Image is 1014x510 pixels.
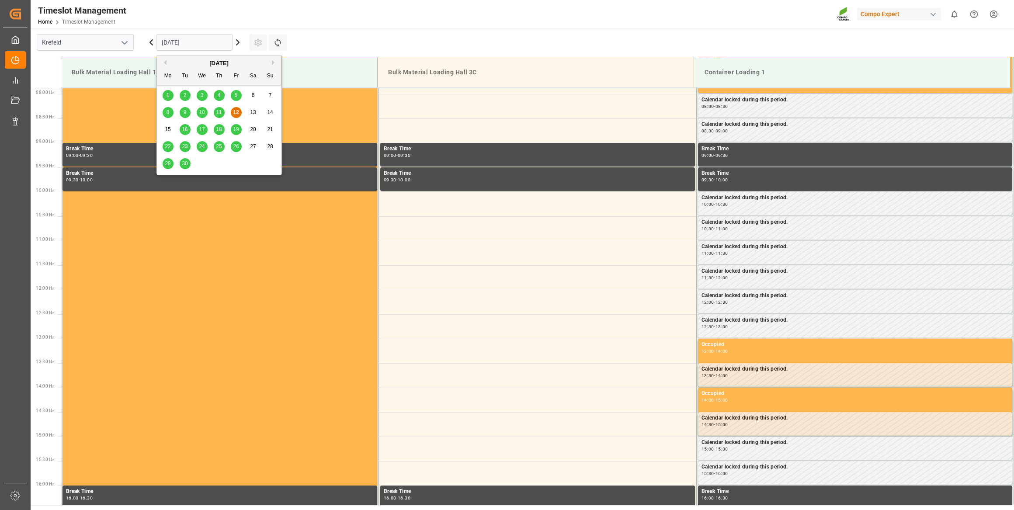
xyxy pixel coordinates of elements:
div: Choose Sunday, September 7th, 2025 [265,90,276,101]
div: 12:30 [715,300,728,304]
div: Occupied [701,340,1009,349]
span: 09:30 Hr [36,163,54,168]
div: - [396,496,398,500]
span: 08:30 Hr [36,114,54,119]
div: 15:00 [701,447,714,451]
div: [DATE] [157,59,281,68]
div: 08:30 [701,129,714,133]
div: Choose Friday, September 26th, 2025 [231,141,242,152]
div: - [714,423,715,427]
span: 25 [216,143,222,149]
div: Bulk Material Loading Hall 1 [68,64,370,80]
span: 26 [233,143,239,149]
button: Previous Month [161,60,167,65]
button: Compo Expert [857,6,945,22]
div: 16:00 [701,496,714,500]
div: Calendar locked during this period. [701,243,1009,251]
div: 16:00 [66,496,79,500]
div: Mo [163,71,174,82]
div: 12:00 [701,300,714,304]
span: 9 [184,109,187,115]
span: 15:30 Hr [36,457,54,462]
div: 14:00 [701,398,714,402]
div: Break Time [384,487,691,496]
div: Calendar locked during this period. [701,291,1009,300]
a: Home [38,19,52,25]
div: Calendar locked during this period. [701,194,1009,202]
div: 16:30 [80,496,93,500]
span: 11:30 Hr [36,261,54,266]
div: - [396,153,398,157]
div: 09:00 [384,153,396,157]
div: Choose Wednesday, September 3rd, 2025 [197,90,208,101]
div: Choose Monday, September 1st, 2025 [163,90,174,101]
div: Th [214,71,225,82]
div: Calendar locked during this period. [701,120,1009,129]
span: 10 [199,109,205,115]
div: Choose Sunday, September 14th, 2025 [265,107,276,118]
div: 15:30 [701,472,714,475]
span: 11 [216,109,222,115]
div: Choose Tuesday, September 30th, 2025 [180,158,191,169]
div: 10:00 [398,178,410,182]
span: 12:30 Hr [36,310,54,315]
div: 16:00 [384,496,396,500]
div: 12:30 [701,325,714,329]
div: - [714,349,715,353]
div: Choose Wednesday, September 10th, 2025 [197,107,208,118]
span: 16 [182,126,188,132]
div: 11:30 [701,276,714,280]
div: Choose Monday, September 29th, 2025 [163,158,174,169]
div: 11:00 [715,227,728,231]
div: Break Time [66,169,374,178]
div: Choose Thursday, September 4th, 2025 [214,90,225,101]
div: Calendar locked during this period. [701,267,1009,276]
div: 09:00 [715,129,728,133]
div: - [714,325,715,329]
div: month 2025-09 [160,87,279,172]
span: 13:30 Hr [36,359,54,364]
span: 11:00 Hr [36,237,54,242]
div: Break Time [701,169,1009,178]
span: 29 [165,160,170,167]
div: Calendar locked during this period. [701,414,1009,423]
div: Choose Thursday, September 18th, 2025 [214,124,225,135]
span: 3 [201,92,204,98]
div: Container Loading 1 [701,64,1003,80]
span: 5 [235,92,238,98]
span: 14:00 Hr [36,384,54,389]
span: 12:00 Hr [36,286,54,291]
div: Choose Wednesday, September 24th, 2025 [197,141,208,152]
div: Choose Saturday, September 20th, 2025 [248,124,259,135]
div: 09:30 [384,178,396,182]
div: Choose Saturday, September 6th, 2025 [248,90,259,101]
span: 14 [267,109,273,115]
div: - [714,472,715,475]
div: 09:30 [398,153,410,157]
span: 6 [252,92,255,98]
div: Occupied [701,389,1009,398]
div: - [79,496,80,500]
span: 18 [216,126,222,132]
div: 08:30 [715,104,728,108]
div: Choose Thursday, September 11th, 2025 [214,107,225,118]
span: 7 [269,92,272,98]
div: 09:00 [701,153,714,157]
span: 4 [218,92,221,98]
div: Tu [180,71,191,82]
button: Help Center [964,4,984,24]
div: 10:00 [80,178,93,182]
div: 10:00 [701,202,714,206]
span: 24 [199,143,205,149]
div: Choose Tuesday, September 2nd, 2025 [180,90,191,101]
div: Calendar locked during this period. [701,438,1009,447]
div: 12:00 [715,276,728,280]
div: Choose Friday, September 12th, 2025 [231,107,242,118]
div: 14:30 [701,423,714,427]
div: Break Time [701,145,1009,153]
button: open menu [118,36,131,49]
div: Break Time [66,487,374,496]
div: 13:30 [701,374,714,378]
div: 08:00 [701,104,714,108]
div: Choose Tuesday, September 16th, 2025 [180,124,191,135]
